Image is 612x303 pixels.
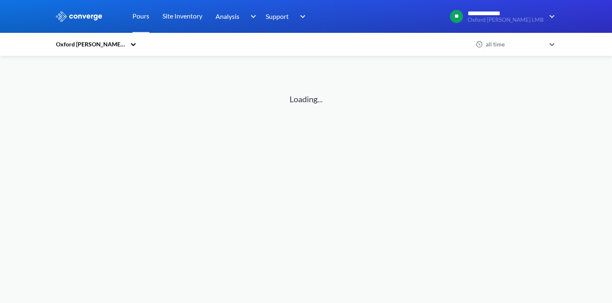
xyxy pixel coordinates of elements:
[484,40,545,49] div: all time
[294,11,308,21] img: downArrow.svg
[245,11,258,21] img: downArrow.svg
[468,17,544,23] span: Oxford [PERSON_NAME] LMB
[290,93,322,106] p: Loading...
[476,41,483,48] img: icon-clock.svg
[544,11,557,21] img: downArrow.svg
[55,11,103,22] img: logo_ewhite.svg
[55,40,126,49] div: Oxford [PERSON_NAME] LMB
[216,11,239,21] span: Analysis
[266,11,289,21] span: Support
